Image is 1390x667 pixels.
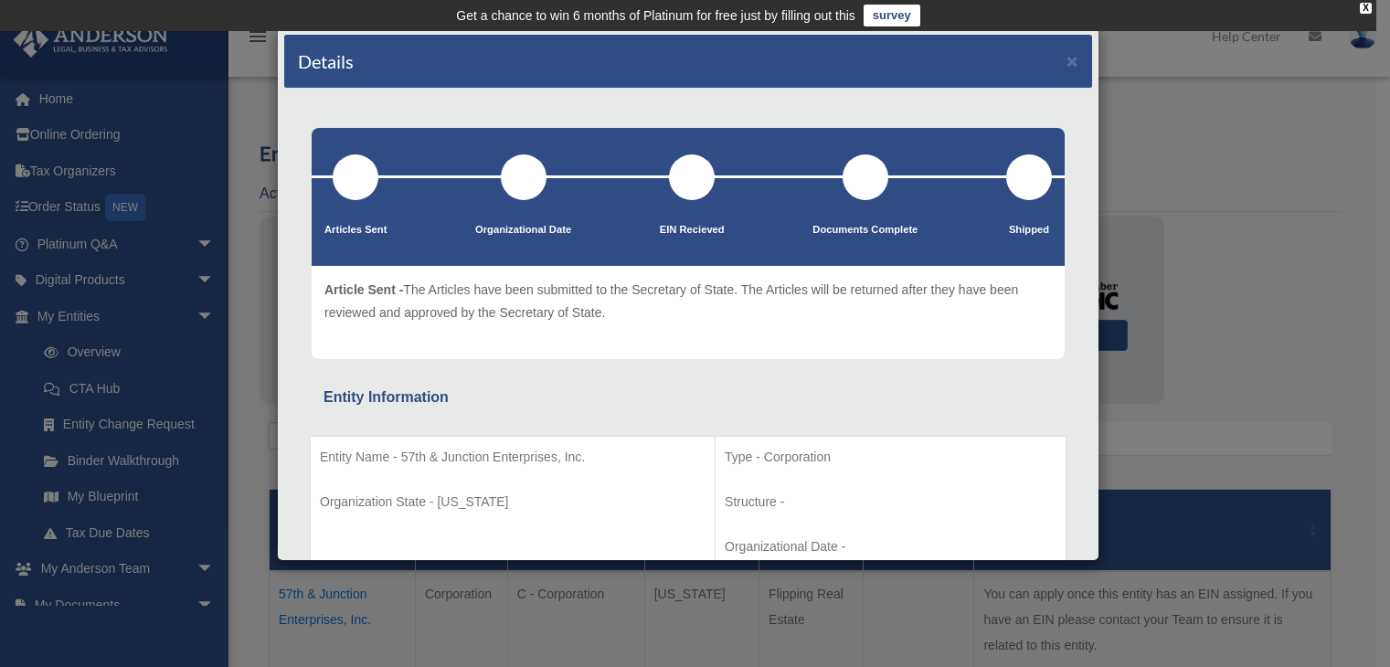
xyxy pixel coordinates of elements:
p: Organizational Date [475,221,571,239]
div: Entity Information [324,385,1053,410]
p: Type - Corporation [725,446,1056,469]
button: × [1066,51,1078,70]
h4: Details [298,48,354,74]
p: Organizational Date - [725,535,1056,558]
p: Articles Sent [324,221,387,239]
p: Shipped [1006,221,1052,239]
span: Article Sent - [324,282,403,297]
p: Documents Complete [812,221,918,239]
div: close [1360,3,1372,14]
p: The Articles have been submitted to the Secretary of State. The Articles will be returned after t... [324,279,1052,323]
p: Structure - [725,491,1056,513]
div: Get a chance to win 6 months of Platinum for free just by filling out this [456,5,855,26]
a: survey [864,5,920,26]
p: EIN Recieved [660,221,725,239]
p: Entity Name - 57th & Junction Enterprises, Inc. [320,446,706,469]
p: Organization State - [US_STATE] [320,491,706,513]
